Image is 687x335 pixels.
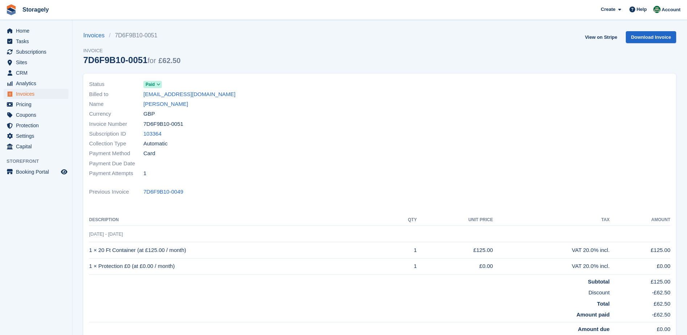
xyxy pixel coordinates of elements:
[16,141,59,152] span: Capital
[493,262,609,270] div: VAT 20.0% incl.
[609,258,670,274] td: £0.00
[146,81,155,88] span: Paid
[417,214,493,226] th: Unit Price
[16,131,59,141] span: Settings
[609,242,670,259] td: £125.00
[417,258,493,274] td: £0.00
[16,120,59,131] span: Protection
[637,6,647,13] span: Help
[143,110,155,118] span: GBP
[6,4,17,15] img: stora-icon-8386f47178a22dfd0bd8f6a31ec36ba5ce8667c1dd55bd0f319d3a0aa187defe.svg
[20,4,52,16] a: Storagely
[609,322,670,333] td: £0.00
[143,120,183,128] span: 7D6F9B10-0051
[609,308,670,322] td: -£62.50
[578,326,610,332] strong: Amount due
[662,6,680,13] span: Account
[417,242,493,259] td: £125.00
[16,47,59,57] span: Subscriptions
[83,55,181,65] div: 7D6F9B10-0051
[89,188,143,196] span: Previous Invoice
[147,57,156,65] span: for
[4,99,68,109] a: menu
[7,158,72,165] span: Storefront
[389,242,417,259] td: 1
[16,57,59,67] span: Sites
[89,100,143,108] span: Name
[16,36,59,46] span: Tasks
[143,130,162,138] a: 103364
[4,131,68,141] a: menu
[158,57,180,65] span: £62.50
[143,149,155,158] span: Card
[60,167,68,176] a: Preview store
[16,26,59,36] span: Home
[4,68,68,78] a: menu
[609,274,670,286] td: £125.00
[609,286,670,297] td: -£62.50
[89,242,389,259] td: 1 × 20 Ft Container (at £125.00 / month)
[16,89,59,99] span: Invoices
[4,120,68,131] a: menu
[89,120,143,128] span: Invoice Number
[89,258,389,274] td: 1 × Protection £0 (at £0.00 / month)
[577,311,610,318] strong: Amount paid
[597,301,610,307] strong: Total
[16,78,59,88] span: Analytics
[89,130,143,138] span: Subscription ID
[582,31,620,43] a: View on Stripe
[4,141,68,152] a: menu
[143,100,188,108] a: [PERSON_NAME]
[4,57,68,67] a: menu
[143,169,146,178] span: 1
[89,231,123,237] span: [DATE] - [DATE]
[83,31,109,40] a: Invoices
[4,26,68,36] a: menu
[89,149,143,158] span: Payment Method
[4,36,68,46] a: menu
[143,80,162,88] a: Paid
[609,297,670,308] td: £62.50
[89,140,143,148] span: Collection Type
[4,110,68,120] a: menu
[89,286,609,297] td: Discount
[83,47,181,54] span: Invoice
[16,110,59,120] span: Coupons
[89,169,143,178] span: Payment Attempts
[16,167,59,177] span: Booking Portal
[653,6,661,13] img: Stora Rotala Users
[609,214,670,226] th: Amount
[16,99,59,109] span: Pricing
[83,31,181,40] nav: breadcrumbs
[389,214,417,226] th: QTY
[143,188,183,196] a: 7D6F9B10-0049
[89,80,143,88] span: Status
[143,90,235,99] a: [EMAIL_ADDRESS][DOMAIN_NAME]
[4,47,68,57] a: menu
[89,214,389,226] th: Description
[493,246,609,255] div: VAT 20.0% incl.
[16,68,59,78] span: CRM
[89,160,143,168] span: Payment Due Date
[601,6,615,13] span: Create
[626,31,676,43] a: Download Invoice
[4,78,68,88] a: menu
[143,140,168,148] span: Automatic
[4,167,68,177] a: menu
[4,89,68,99] a: menu
[89,110,143,118] span: Currency
[89,90,143,99] span: Billed to
[588,278,609,285] strong: Subtotal
[389,258,417,274] td: 1
[493,214,609,226] th: Tax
